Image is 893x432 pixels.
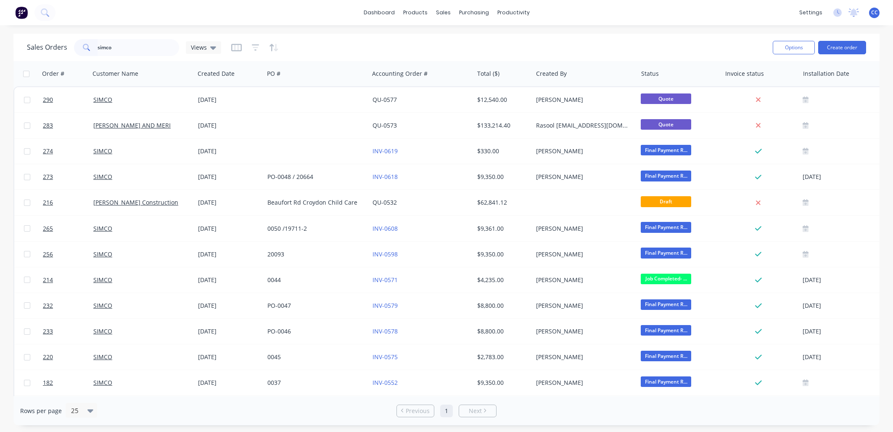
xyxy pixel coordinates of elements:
[267,276,361,284] div: 0044
[459,407,496,415] a: Next page
[818,41,866,54] button: Create order
[373,327,398,335] a: INV-0578
[373,121,397,129] a: QU-0573
[641,325,691,336] span: Final Payment R...
[373,353,398,361] a: INV-0575
[198,121,261,130] div: [DATE]
[43,164,93,189] a: 273
[803,352,893,363] div: [DATE]
[641,299,691,310] span: Final Payment R...
[267,301,361,310] div: PO-0047
[43,113,93,138] a: 283
[469,407,482,415] span: Next
[477,121,527,130] div: $133,214.40
[93,353,112,361] a: SIMCO
[373,379,398,387] a: INV-0552
[198,379,261,387] div: [DATE]
[267,353,361,361] div: 0045
[198,327,261,336] div: [DATE]
[43,276,53,284] span: 214
[191,43,207,52] span: Views
[359,6,399,19] a: dashboard
[198,173,261,181] div: [DATE]
[477,69,499,78] div: Total ($)
[477,147,527,155] div: $330.00
[267,379,361,387] div: 0037
[536,147,629,155] div: [PERSON_NAME]
[477,250,527,259] div: $9,350.00
[198,276,261,284] div: [DATE]
[267,327,361,336] div: PO-0046
[477,327,527,336] div: $8,800.00
[93,121,171,129] a: [PERSON_NAME] AND MERI
[536,224,629,233] div: [PERSON_NAME]
[373,173,398,181] a: INV-0618
[373,276,398,284] a: INV-0571
[267,224,361,233] div: 0050 /19711-2
[15,6,28,19] img: Factory
[536,173,629,181] div: [PERSON_NAME]
[198,198,261,207] div: [DATE]
[43,242,93,267] a: 256
[198,69,235,78] div: Created Date
[406,407,430,415] span: Previous
[372,69,428,78] div: Accounting Order #
[43,370,93,395] a: 182
[373,96,397,104] a: QU-0577
[93,327,112,335] a: SIMCO
[93,301,112,309] a: SIMCO
[43,293,93,318] a: 232
[43,216,93,241] a: 265
[198,301,261,310] div: [DATE]
[198,353,261,361] div: [DATE]
[477,198,527,207] div: $62,841.12
[267,69,280,78] div: PO #
[536,69,567,78] div: Created By
[536,250,629,259] div: [PERSON_NAME]
[795,6,827,19] div: settings
[20,407,62,415] span: Rows per page
[43,147,53,155] span: 274
[455,6,493,19] div: purchasing
[725,69,764,78] div: Invoice status
[43,301,53,310] span: 232
[641,69,659,78] div: Status
[43,190,93,215] a: 216
[43,267,93,293] a: 214
[43,344,93,370] a: 220
[93,147,112,155] a: SIMCO
[393,405,500,417] ul: Pagination
[536,379,629,387] div: [PERSON_NAME]
[641,93,691,104] span: Quote
[93,224,112,232] a: SIMCO
[536,96,629,104] div: [PERSON_NAME]
[198,250,261,259] div: [DATE]
[641,119,691,130] span: Quote
[267,250,361,259] div: 20093
[198,224,261,233] div: [DATE]
[477,173,527,181] div: $9,350.00
[399,6,432,19] div: products
[641,351,691,361] span: Final Payment R...
[42,69,64,78] div: Order #
[373,147,398,155] a: INV-0619
[803,326,893,337] div: [DATE]
[98,39,180,56] input: Search...
[536,121,629,130] div: Rasool [EMAIL_ADDRESS][DOMAIN_NAME]
[477,379,527,387] div: $9,350.00
[92,69,138,78] div: Customer Name
[43,379,53,387] span: 182
[43,139,93,164] a: 274
[641,376,691,387] span: Final Payment R...
[536,276,629,284] div: [PERSON_NAME]
[373,224,398,232] a: INV-0608
[93,198,178,206] a: [PERSON_NAME] Construction
[397,407,434,415] a: Previous page
[493,6,534,19] div: productivity
[43,198,53,207] span: 216
[803,300,893,311] div: [DATE]
[773,41,815,54] button: Options
[641,248,691,258] span: Final Payment R...
[267,198,361,207] div: Beaufort Rd Croydon Child Care
[93,250,112,258] a: SIMCO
